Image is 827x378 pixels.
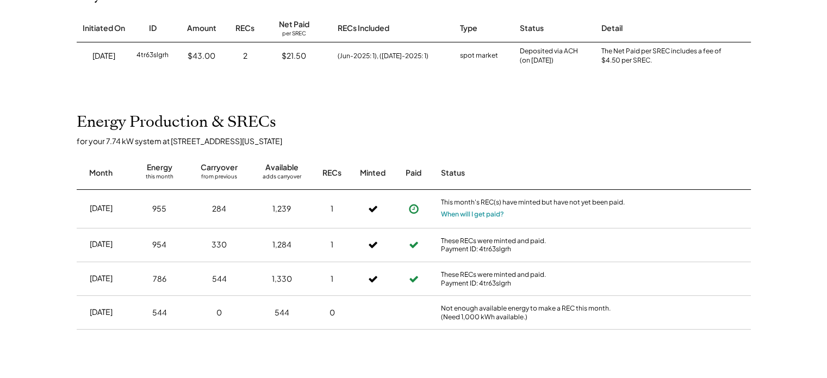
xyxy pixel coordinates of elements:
div: for your 7.74 kW system at [STREET_ADDRESS][US_STATE] [77,136,762,146]
div: Paid [406,168,421,178]
div: These RECs were minted and paid. Payment ID: 4tr63slgrh [441,270,626,287]
div: This month's REC(s) have minted but have not yet been paid. [441,198,626,209]
div: The Net Paid per SREC includes a fee of $4.50 per SREC. [601,47,726,65]
div: 0 [329,307,335,318]
div: RECs [322,168,341,178]
div: from previous [201,173,237,184]
div: 1,284 [272,239,291,250]
div: adds carryover [263,173,301,184]
div: [DATE] [92,51,115,61]
div: These RECs were minted and paid. Payment ID: 4tr63slgrh [441,237,626,253]
div: 1,239 [272,203,291,214]
div: 544 [212,274,227,284]
button: When will I get paid? [441,209,504,220]
button: Payment approved, but not yet initiated. [406,201,422,217]
div: Available [265,162,299,173]
div: 0 [216,307,222,318]
div: $43.00 [188,51,215,61]
div: 1 [331,239,333,250]
div: [DATE] [90,273,113,284]
div: [DATE] [90,307,113,318]
div: Energy [147,162,172,173]
div: (Jun-2025: 1), ([DATE]-2025: 1) [338,51,428,61]
div: Month [89,168,113,178]
div: [DATE] [90,239,113,250]
div: per SREC [282,30,306,38]
div: 1,330 [272,274,292,284]
div: 544 [152,307,167,318]
div: this month [146,173,173,184]
div: RECs [235,23,254,34]
div: 1 [331,274,333,284]
div: 2 [243,51,247,61]
div: Minted [360,168,385,178]
div: Detail [601,23,623,34]
div: [DATE] [90,203,113,214]
div: 1 [331,203,333,214]
div: Initiated On [83,23,125,34]
div: Net Paid [279,19,309,30]
div: 544 [275,307,289,318]
div: ID [149,23,157,34]
div: 955 [152,203,166,214]
div: 954 [152,239,166,250]
div: Type [460,23,477,34]
div: spot market [460,51,498,61]
div: Not enough available energy to make a REC this month. (Need 1,000 kWh available.) [441,304,626,321]
div: Status [441,168,626,178]
h2: Energy Production & SRECs [77,113,276,132]
div: $21.50 [282,51,306,61]
div: Status [520,23,544,34]
div: RECs Included [338,23,389,34]
div: 786 [153,274,166,284]
div: 4tr63slgrh [136,51,169,61]
div: 284 [212,203,226,214]
div: Carryover [201,162,238,173]
div: Amount [187,23,216,34]
div: 330 [212,239,227,250]
div: Deposited via ACH (on [DATE]) [520,47,578,65]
